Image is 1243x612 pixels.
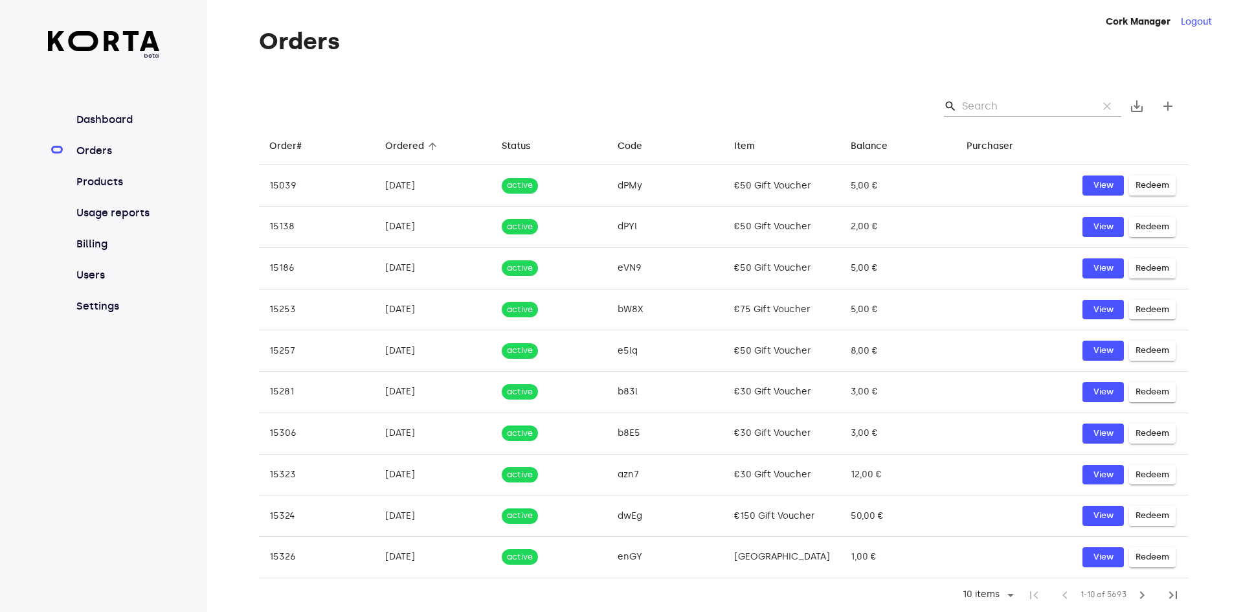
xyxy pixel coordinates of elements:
[607,165,723,207] td: dPMy
[607,289,723,330] td: bW8X
[1089,550,1117,565] span: View
[1136,220,1169,234] span: Redeem
[1129,258,1176,278] button: Redeem
[607,247,723,289] td: eVN9
[259,289,375,330] td: 15253
[502,221,538,233] span: active
[1089,302,1117,317] span: View
[840,207,956,248] td: 2,00 €
[1018,580,1049,611] span: First Page
[1126,580,1158,611] span: Next Page
[724,289,840,330] td: €75 Gift Voucher
[259,372,375,413] td: 15281
[1082,258,1124,278] a: View
[375,495,491,537] td: [DATE]
[1089,178,1117,193] span: View
[1136,426,1169,441] span: Redeem
[269,139,319,154] span: Order#
[962,96,1088,117] input: Search
[724,247,840,289] td: €50 Gift Voucher
[259,247,375,289] td: 15186
[959,589,1003,600] div: 10 items
[1082,506,1124,526] button: View
[74,267,160,283] a: Users
[1089,426,1117,441] span: View
[1136,385,1169,400] span: Redeem
[840,537,956,578] td: 1,00 €
[618,139,642,154] div: Code
[375,454,491,495] td: [DATE]
[1081,589,1126,602] span: 1-10 of 5693
[502,510,538,522] span: active
[259,495,375,537] td: 15324
[1082,217,1124,237] button: View
[1082,176,1124,196] button: View
[1089,385,1117,400] span: View
[74,143,160,159] a: Orders
[1129,341,1176,361] button: Redeem
[724,165,840,207] td: €50 Gift Voucher
[48,31,160,51] img: Korta
[851,139,888,154] div: Balance
[1082,465,1124,485] button: View
[1129,176,1176,196] button: Redeem
[48,31,160,60] a: beta
[607,413,723,454] td: b8E5
[954,585,1018,605] div: 10 items
[1129,465,1176,485] button: Redeem
[259,165,375,207] td: 15039
[259,28,1189,54] h1: Orders
[1089,261,1117,276] span: View
[48,51,160,60] span: beta
[724,495,840,537] td: €150 Gift Voucher
[1134,587,1150,603] span: chevron_right
[259,330,375,372] td: 15257
[385,139,424,154] div: Ordered
[1082,300,1124,320] button: View
[375,330,491,372] td: [DATE]
[74,174,160,190] a: Products
[1181,16,1212,28] button: Logout
[1152,91,1183,122] button: Create new gift card
[840,454,956,495] td: 12,00 €
[724,537,840,578] td: [GEOGRAPHIC_DATA]
[269,139,302,154] div: Order#
[1089,343,1117,358] span: View
[840,495,956,537] td: 50,00 €
[502,139,530,154] div: Status
[1136,550,1169,565] span: Redeem
[840,413,956,454] td: 3,00 €
[375,207,491,248] td: [DATE]
[375,165,491,207] td: [DATE]
[734,139,755,154] div: Item
[840,372,956,413] td: 3,00 €
[1082,341,1124,361] a: View
[74,299,160,314] a: Settings
[375,289,491,330] td: [DATE]
[502,139,547,154] span: Status
[724,413,840,454] td: €30 Gift Voucher
[375,413,491,454] td: [DATE]
[1165,587,1181,603] span: last_page
[375,372,491,413] td: [DATE]
[724,207,840,248] td: €50 Gift Voucher
[1082,547,1124,567] button: View
[1121,91,1152,122] button: Export
[1136,178,1169,193] span: Redeem
[385,139,441,154] span: Ordered
[967,139,1013,154] div: Purchaser
[1089,220,1117,234] span: View
[724,330,840,372] td: €50 Gift Voucher
[840,165,956,207] td: 5,00 €
[1129,300,1176,320] button: Redeem
[1136,343,1169,358] span: Redeem
[607,537,723,578] td: enGY
[1129,98,1145,114] span: save_alt
[1082,382,1124,402] button: View
[259,413,375,454] td: 15306
[502,551,538,563] span: active
[851,139,904,154] span: Balance
[1136,261,1169,276] span: Redeem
